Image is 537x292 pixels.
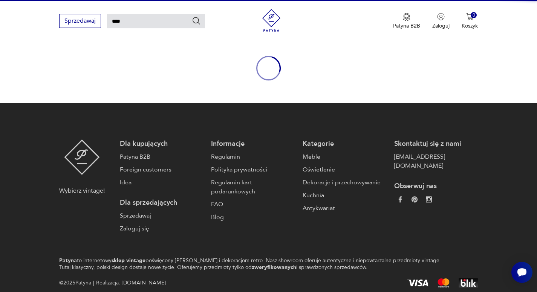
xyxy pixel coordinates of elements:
[393,13,420,29] button: Patyna B2B
[303,191,387,200] a: Kuchnia
[260,9,283,32] img: Patyna - sklep z meblami i dekoracjami vintage
[511,262,532,283] iframe: Smartsupp widget button
[303,139,387,148] p: Kategorie
[120,224,204,233] a: Zaloguj się
[122,279,166,286] a: [DOMAIN_NAME]
[462,22,478,29] p: Koszyk
[303,152,387,161] a: Meble
[211,165,295,174] a: Polityka prywatności
[59,19,101,24] a: Sprzedawaj
[59,257,452,271] p: to internetowy poświęcony [PERSON_NAME] i dekoracjom retro. Nasz showroom oferuje autentyczne i n...
[59,14,101,28] button: Sprzedawaj
[432,13,450,29] button: Zaloguj
[303,204,387,213] a: Antykwariat
[466,13,474,20] img: Ikona koszyka
[471,12,477,19] div: 0
[432,22,450,29] p: Zaloguj
[59,278,91,287] span: @ 2025 Patyna
[59,186,105,195] p: Wybierz vintage!
[211,178,295,196] a: Regulamin kart podarunkowych
[459,278,478,287] img: BLIK
[394,139,478,148] p: Skontaktuj się z nami
[120,139,204,148] p: Dla kupujących
[412,196,418,202] img: 37d27d81a828e637adc9f9cb2e3d3a8a.webp
[120,198,204,207] p: Dla sprzedających
[120,211,204,220] a: Sprzedawaj
[303,165,387,174] a: Oświetlenie
[426,196,432,202] img: c2fd9cf7f39615d9d6839a72ae8e59e5.webp
[192,16,201,25] button: Szukaj
[59,257,77,264] strong: Patyna
[394,152,478,170] a: [EMAIL_ADDRESS][DOMAIN_NAME]
[211,200,295,209] a: FAQ
[211,213,295,222] a: Blog
[112,257,145,264] strong: sklep vintage
[64,139,100,175] img: Patyna - sklep z meblami i dekoracjami vintage
[397,196,403,202] img: da9060093f698e4c3cedc1453eec5031.webp
[437,13,445,20] img: Ikonka użytkownika
[120,152,204,161] a: Patyna B2B
[394,182,478,191] p: Obserwuj nas
[393,22,420,29] p: Patyna B2B
[403,13,410,21] img: Ikona medalu
[120,178,204,187] a: Idea
[211,139,295,148] p: Informacje
[96,278,166,287] span: Realizacja:
[393,13,420,29] a: Ikona medaluPatyna B2B
[407,280,428,286] img: Visa
[93,278,94,287] div: |
[462,13,478,29] button: 0Koszyk
[252,264,296,271] strong: zweryfikowanych
[303,178,387,187] a: Dekoracje i przechowywanie
[211,152,295,161] a: Regulamin
[120,165,204,174] a: Foreign customers
[438,278,450,287] img: Mastercard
